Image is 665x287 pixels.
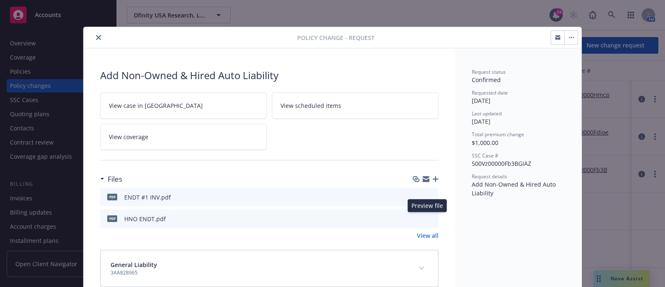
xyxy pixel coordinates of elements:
span: Request status [472,68,506,75]
button: download file [413,215,419,223]
span: Total premium change [472,131,524,138]
button: expand content [415,262,428,275]
button: preview file [428,193,435,202]
span: Confirmed [472,76,501,84]
div: Preview file [408,199,447,212]
div: Files [100,174,122,185]
span: Add Non-Owned & Hired Auto Liability [472,180,557,197]
span: View coverage [109,132,148,141]
span: [DATE] [472,97,490,105]
span: pdf [107,215,117,222]
span: SSC Case # [472,152,498,159]
span: $1,000.00 [472,139,498,147]
div: General Liability3AA828965expand content [101,250,438,287]
span: General Liability [111,260,157,269]
span: Requested date [472,89,508,96]
a: View case in [GEOGRAPHIC_DATA] [100,92,267,119]
span: 3AA828965 [111,269,157,277]
a: View all [417,231,438,240]
span: Last updated [472,110,502,117]
span: View scheduled items [281,101,341,110]
span: View case in [GEOGRAPHIC_DATA] [109,101,203,110]
a: View coverage [100,124,267,150]
span: [DATE] [472,117,490,125]
span: 500Vz00000Fb3BGIAZ [472,160,531,167]
a: View scheduled items [272,92,438,119]
button: preview file [426,215,435,223]
span: Policy change - Request [297,33,374,42]
button: download file [414,193,421,202]
h3: Files [108,174,122,185]
span: pdf [107,194,117,200]
div: Add Non-Owned & Hired Auto Liability [100,68,438,82]
div: ENDT #1 INV.pdf [124,193,171,202]
span: Request details [472,173,507,180]
button: close [94,32,103,42]
div: HNO ENDT.pdf [124,215,166,223]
